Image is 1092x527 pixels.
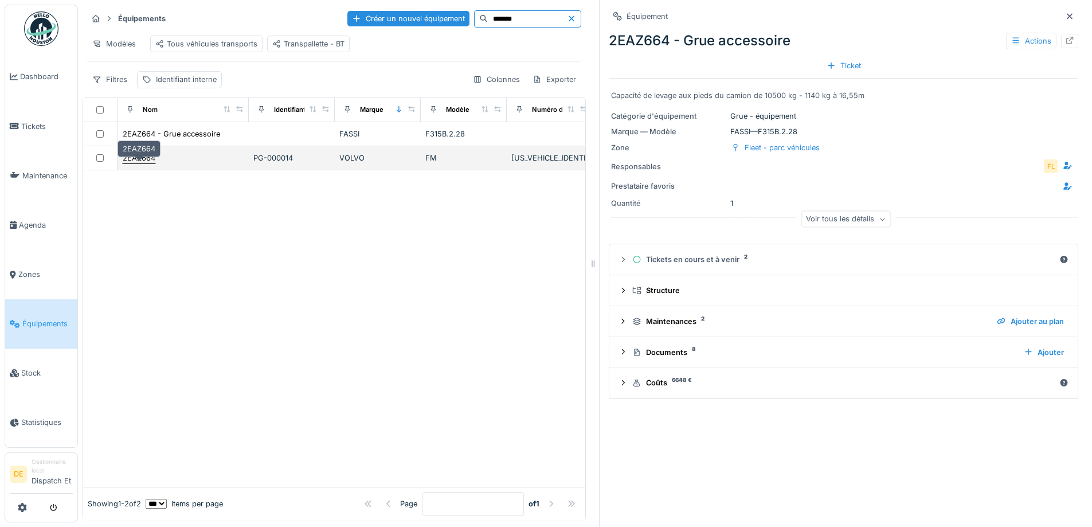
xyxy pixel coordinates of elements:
[5,398,77,447] a: Statistiques
[22,170,73,181] span: Maintenance
[1043,158,1059,174] div: FL
[155,38,257,49] div: Tous véhicules transports
[425,128,502,139] div: F315B.2.28
[632,285,1064,296] div: Structure
[20,71,73,82] span: Dashboard
[5,102,77,151] a: Tickets
[22,318,73,329] span: Équipements
[614,373,1073,394] summary: Coûts6648 €
[19,220,73,231] span: Agenda
[992,314,1068,329] div: Ajouter au plan
[632,347,1015,358] div: Documents
[5,200,77,249] a: Agenda
[611,111,726,122] div: Catégorie d'équipement
[614,342,1073,363] summary: Documents8Ajouter
[400,498,417,509] div: Page
[113,13,170,24] strong: Équipements
[5,151,77,200] a: Maintenance
[614,249,1073,270] summary: Tickets en cours et à venir2
[21,368,73,378] span: Stock
[10,458,73,494] a: DE Gestionnaire localDispatch Et
[614,311,1073,332] summary: Maintenances2Ajouter au plan
[627,11,668,22] div: Équipement
[632,254,1055,265] div: Tickets en cours et à venir
[1006,33,1056,49] div: Actions
[532,105,585,115] div: Numéro de Série
[156,74,217,85] div: Identifiant interne
[5,349,77,398] a: Stock
[18,269,73,280] span: Zones
[10,466,27,483] li: DE
[611,142,726,153] div: Zone
[611,111,1076,122] div: Grue - équipement
[32,458,73,491] li: Dispatch Et
[347,11,469,26] div: Créer un nouvel équipement
[1019,345,1068,360] div: Ajouter
[611,198,726,209] div: Quantité
[87,36,141,52] div: Modèles
[88,498,141,509] div: Showing 1 - 2 of 2
[5,52,77,102] a: Dashboard
[611,198,1076,209] div: 1
[146,498,223,509] div: items per page
[5,250,77,299] a: Zones
[822,58,866,73] div: Ticket
[609,30,1078,51] div: 2EAZ664 - Grue accessoire
[801,211,891,228] div: Voir tous les détails
[425,153,502,163] div: FM
[21,121,73,132] span: Tickets
[745,142,820,153] div: Fleet - parc véhicules
[468,71,525,88] div: Colonnes
[118,140,161,157] div: 2EAZ664
[611,161,702,172] div: Responsables
[5,299,77,349] a: Équipements
[611,126,1076,137] div: FASSI — F315B.2.28
[21,417,73,428] span: Statistiques
[123,128,220,139] div: 2EAZ664 - Grue accessoire
[632,377,1055,388] div: Coûts
[24,11,58,46] img: Badge_color-CXgf-gQk.svg
[611,90,1076,101] div: Capacité de levage aux pieds du camion de 10500 kg - 1140 kg à 16,55m
[529,498,539,509] strong: of 1
[253,153,330,163] div: PG-000014
[143,105,158,115] div: Nom
[274,105,330,115] div: Identifiant interne
[32,458,73,475] div: Gestionnaire local
[632,316,988,327] div: Maintenances
[123,153,155,163] div: 2EAZ664
[611,126,726,137] div: Marque — Modèle
[446,105,469,115] div: Modèle
[527,71,581,88] div: Exporter
[339,128,416,139] div: FASSI
[511,153,588,163] div: [US_VEHICLE_IDENTIFICATION_NUMBER]
[614,280,1073,301] summary: Structure
[87,71,132,88] div: Filtres
[339,153,416,163] div: VOLVO
[611,181,702,192] div: Prestataire favoris
[272,38,345,49] div: Transpallette - BT
[360,105,383,115] div: Marque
